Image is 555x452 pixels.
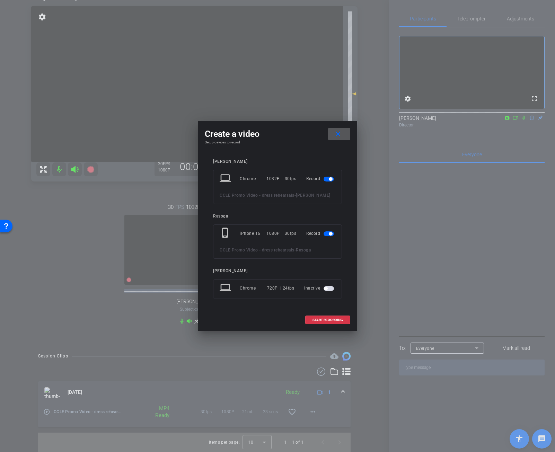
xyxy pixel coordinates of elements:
[296,193,331,198] span: [PERSON_NAME]
[205,128,350,140] div: Create a video
[294,248,296,252] span: -
[296,248,311,252] span: Rasoga
[312,318,343,322] span: START RECORDING
[305,316,350,324] button: START RECORDING
[304,282,335,294] div: Inactive
[306,227,335,240] div: Record
[213,214,342,219] div: Rasoga
[266,172,296,185] div: 1032P | 30fps
[220,227,232,240] mat-icon: phone_iphone
[267,282,294,294] div: 720P | 24fps
[240,227,266,240] div: iPhone 16
[334,130,342,139] mat-icon: close
[220,248,294,252] span: CCLE Promo Video - dress rehearsals
[213,159,342,164] div: [PERSON_NAME]
[306,172,335,185] div: Record
[220,193,294,198] span: CCLE Promo Video - dress rehearsals
[240,172,266,185] div: Chrome
[220,282,232,294] mat-icon: laptop
[266,227,296,240] div: 1080P | 30fps
[240,282,267,294] div: Chrome
[205,140,350,144] h4: Setup devices to record
[294,193,296,198] span: -
[220,172,232,185] mat-icon: laptop
[213,268,342,274] div: [PERSON_NAME]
